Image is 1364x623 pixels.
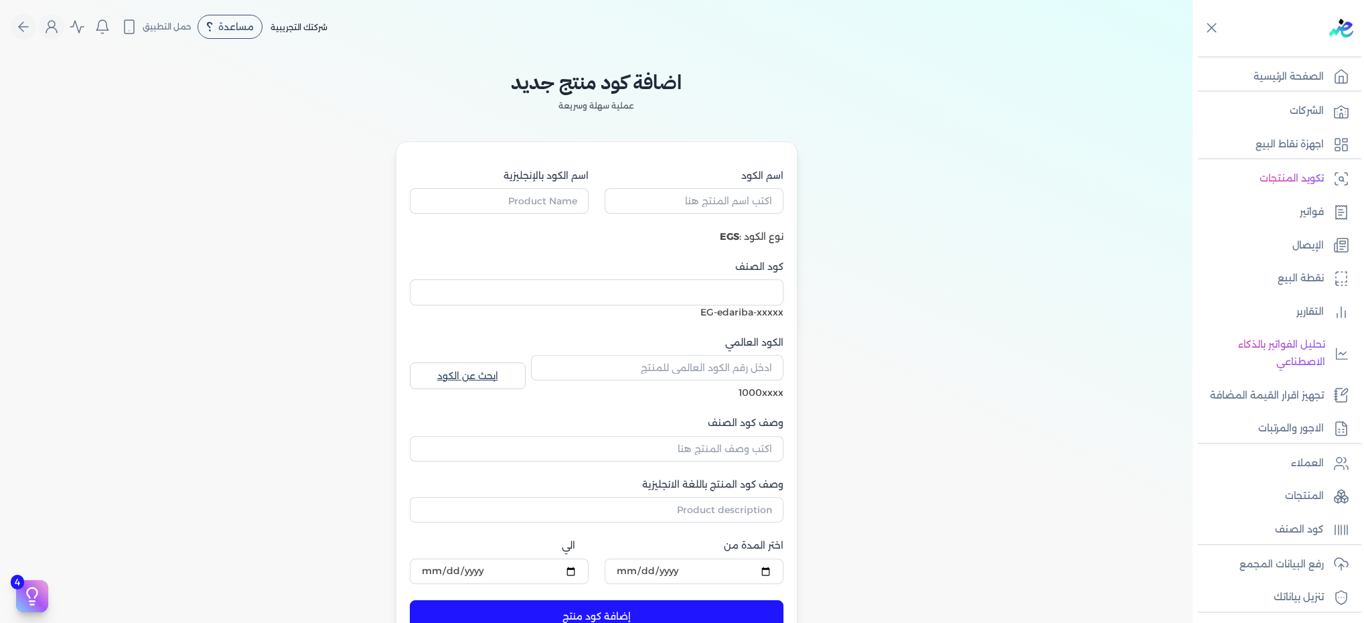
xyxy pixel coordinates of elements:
[410,362,526,389] a: ابحث عن الكود
[511,67,682,97] h2: اضافة كود منتج جديد
[1210,387,1324,405] p: تجهيز اقرار القيمة المضافة
[1193,516,1356,544] a: كود الصنف
[410,188,589,214] input: Product Name
[1290,102,1324,120] p: الشركات
[1292,237,1324,255] p: الإيصال
[11,575,24,590] span: 4
[531,336,783,350] label: الكود العالمي
[143,21,192,33] span: حمل التطبيق
[1254,68,1324,86] p: الصفحة الرئيسية
[1239,556,1324,573] p: رفع البيانات المجمع
[531,355,783,380] input: ادخل رقم الكود العالمي للمنتج
[198,15,262,39] div: مساعدة
[720,230,739,243] b: EGS
[1193,232,1356,260] a: الإيصال
[410,169,589,183] label: اسم الكود بالإنجليزية
[1199,336,1325,370] p: تحليل الفواتير بالذكاء الاصطناعي
[410,416,783,430] label: وصف كود الصنف
[1193,298,1356,326] a: التقارير
[1258,420,1324,437] p: الاجور والمرتبات
[1193,131,1356,159] a: اجهزة نقاط البيع
[1329,19,1353,38] img: logo
[1193,331,1356,376] a: تحليل الفواتير بالذكاء الاصطناعي
[1193,63,1356,91] a: الصفحة الرئيسية
[1274,589,1324,606] p: تنزيل بياناتك
[1193,415,1356,443] a: الاجور والمرتبات
[1278,270,1324,287] p: نقطة البيع
[1193,551,1356,579] a: رفع البيانات المجمع
[410,497,783,523] input: Product description
[1300,204,1324,221] p: فواتير
[1296,303,1324,321] p: التقارير
[605,188,783,214] input: اكتب اسم المنتج هنا
[271,22,327,32] span: شركتك التجريبية
[410,305,783,320] div: EG-edariba-xxxxx
[1260,170,1324,188] p: تكويد المنتجات
[423,539,575,553] label: الي
[1275,521,1324,539] p: كود الصنف
[218,22,254,31] span: مساعدة
[1285,488,1324,505] p: المنتجات
[531,386,783,400] div: 1000xxxx
[1193,482,1356,510] a: المنتجات
[605,539,783,553] label: اختر المدة من
[410,478,783,492] label: وصف كود المنتج باللغة الانجليزية
[720,230,783,243] label: نوع الكود :
[1193,583,1356,612] a: تنزيل بياناتك
[1193,198,1356,226] a: فواتير
[605,169,783,183] label: اسم الكود
[1291,455,1324,472] p: العملاء
[1193,265,1356,293] a: نقطة البيع
[1256,136,1324,153] p: اجهزة نقاط البيع
[410,436,783,462] input: اكتب وصف المنتج هنا
[1193,449,1356,478] a: العملاء
[1193,97,1356,125] a: الشركات
[118,15,195,38] button: حمل التطبيق
[410,260,783,274] label: كود الصنف
[511,97,682,115] p: عملية سهلة وسريعة
[1193,382,1356,410] a: تجهيز اقرار القيمة المضافة
[16,580,48,612] button: 4
[1193,165,1356,193] a: تكويد المنتجات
